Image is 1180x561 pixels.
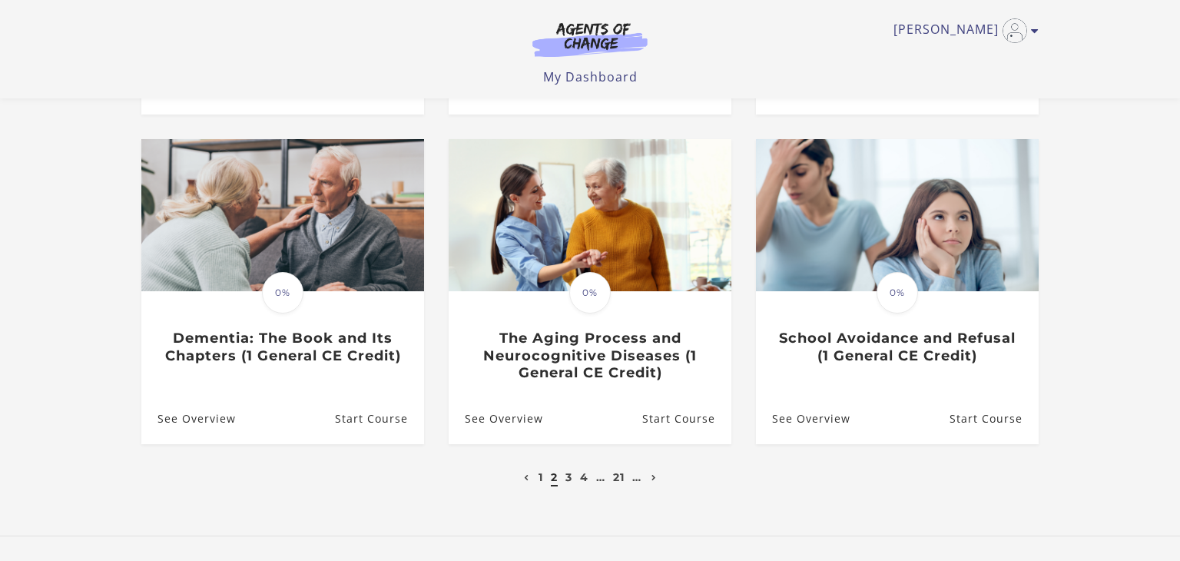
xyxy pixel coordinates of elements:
a: My Dashboard [543,68,638,85]
a: 21 [613,470,625,484]
h3: School Avoidance and Refusal (1 General CE Credit) [772,330,1022,364]
a: Toggle menu [893,18,1031,43]
a: The Aging Process and Neurocognitive Diseases (1 General CE Credit): See Overview [449,393,543,443]
span: 0% [569,272,611,314]
a: School Avoidance and Refusal (1 General CE Credit): Resume Course [950,393,1039,443]
a: School Avoidance and Refusal (1 General CE Credit): See Overview [756,393,850,443]
a: The Aging Process and Neurocognitive Diseases (1 General CE Credit): Resume Course [642,393,731,443]
h3: Dementia: The Book and Its Chapters (1 General CE Credit) [157,330,407,364]
img: Agents of Change Logo [516,22,664,57]
a: Dementia: The Book and Its Chapters (1 General CE Credit): Resume Course [335,393,424,443]
a: … [596,470,605,484]
a: 4 [580,470,588,484]
a: Dementia: The Book and Its Chapters (1 General CE Credit): See Overview [141,393,236,443]
span: 0% [877,272,918,314]
a: 1 [539,470,543,484]
a: … [632,470,641,484]
a: Next page [648,470,661,484]
a: Previous page [520,470,533,484]
a: 2 [551,470,558,484]
span: 0% [262,272,303,314]
a: 3 [565,470,572,484]
h3: The Aging Process and Neurocognitive Diseases (1 General CE Credit) [465,330,714,382]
